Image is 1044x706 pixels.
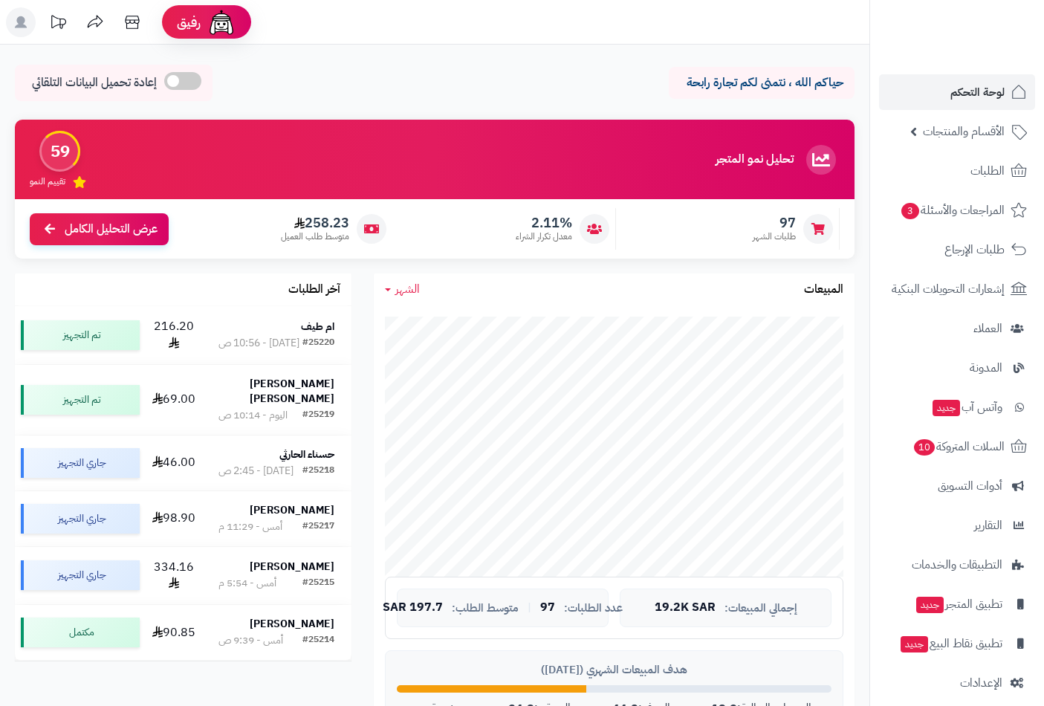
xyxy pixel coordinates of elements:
span: 258.23 [281,215,349,231]
span: متوسط الطلب: [452,602,519,615]
div: أمس - 11:29 م [218,519,282,534]
a: العملاء [879,311,1035,346]
span: السلات المتروكة [912,436,1005,457]
strong: ام طيف [301,319,334,334]
img: logo-2.png [943,40,1030,71]
span: 97 [753,215,796,231]
span: | [528,602,531,613]
a: إشعارات التحويلات البنكية [879,271,1035,307]
td: 98.90 [146,491,201,546]
span: طلبات الإرجاع [944,239,1005,260]
strong: [PERSON_NAME] [250,616,334,632]
span: تطبيق نقاط البيع [899,633,1002,654]
a: المراجعات والأسئلة3 [879,192,1035,228]
td: 334.16 [146,547,201,605]
a: السلات المتروكة10 [879,429,1035,464]
div: #25219 [302,408,334,423]
td: 69.00 [146,365,201,435]
div: مكتمل [21,618,140,647]
span: الأقسام والمنتجات [923,121,1005,142]
div: جاري التجهيز [21,448,140,478]
div: #25218 [302,464,334,479]
a: أدوات التسويق [879,468,1035,504]
a: تحديثات المنصة [39,7,77,41]
span: 10 [914,439,935,456]
span: التقارير [974,515,1002,536]
div: هدف المبيعات الشهري ([DATE]) [397,662,831,678]
span: جديد [901,636,928,652]
a: التقارير [879,508,1035,543]
div: #25220 [302,336,334,351]
div: [DATE] - 10:56 ص [218,336,299,351]
span: الشهر [395,280,420,298]
span: تقييم النمو [30,175,65,188]
strong: [PERSON_NAME] [250,559,334,574]
span: المدونة [970,357,1002,378]
span: المراجعات والأسئلة [900,200,1005,221]
span: لوحة التحكم [950,82,1005,103]
span: عدد الطلبات: [564,602,623,615]
span: إجمالي المبيعات: [724,602,797,615]
div: تم التجهيز [21,385,140,415]
div: #25215 [302,576,334,591]
a: الإعدادات [879,665,1035,701]
span: الطلبات [970,161,1005,181]
h3: المبيعات [804,283,843,297]
span: جديد [916,597,944,613]
span: أدوات التسويق [938,476,1002,496]
span: الإعدادات [960,673,1002,693]
strong: [PERSON_NAME] [250,502,334,518]
span: التطبيقات والخدمات [912,554,1002,575]
img: ai-face.png [207,7,236,37]
a: وآتس آبجديد [879,389,1035,425]
div: #25217 [302,519,334,534]
div: تم التجهيز [21,320,140,350]
a: الطلبات [879,153,1035,189]
span: طلبات الشهر [753,230,796,243]
div: اليوم - 10:14 ص [218,408,288,423]
a: لوحة التحكم [879,74,1035,110]
span: 197.7 SAR [383,601,443,615]
span: 2.11% [516,215,572,231]
td: 46.00 [146,435,201,490]
a: تطبيق نقاط البيعجديد [879,626,1035,661]
div: أمس - 5:54 م [218,576,276,591]
span: إشعارات التحويلات البنكية [892,279,1005,299]
span: 97 [540,601,555,615]
div: جاري التجهيز [21,504,140,534]
div: [DATE] - 2:45 ص [218,464,294,479]
strong: [PERSON_NAME] [PERSON_NAME] [250,376,334,407]
a: المدونة [879,350,1035,386]
div: أمس - 9:39 ص [218,633,283,648]
span: وآتس آب [931,397,1002,418]
span: إعادة تحميل البيانات التلقائي [32,74,157,91]
p: حياكم الله ، نتمنى لكم تجارة رابحة [680,74,843,91]
a: طلبات الإرجاع [879,232,1035,268]
span: تطبيق المتجر [915,594,1002,615]
span: رفيق [177,13,201,31]
strong: حسناء الحارثي [279,447,334,462]
span: 3 [901,203,919,219]
span: 19.2K SAR [655,601,716,615]
a: تطبيق المتجرجديد [879,586,1035,622]
div: جاري التجهيز [21,560,140,590]
a: عرض التحليل الكامل [30,213,169,245]
span: متوسط طلب العميل [281,230,349,243]
a: الشهر [385,281,420,298]
a: التطبيقات والخدمات [879,547,1035,583]
td: 90.85 [146,605,201,660]
h3: آخر الطلبات [288,283,340,297]
span: جديد [933,400,960,416]
div: #25214 [302,633,334,648]
span: عرض التحليل الكامل [65,221,158,238]
h3: تحليل نمو المتجر [716,153,794,166]
span: العملاء [973,318,1002,339]
span: معدل تكرار الشراء [516,230,572,243]
td: 216.20 [146,306,201,364]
